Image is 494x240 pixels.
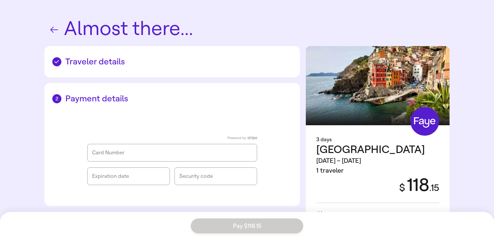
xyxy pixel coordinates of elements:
[92,176,165,182] iframe: Secure expiration date input frame
[52,57,292,67] h2: Traveler details
[316,156,425,166] div: [DATE] – [DATE]
[92,152,252,158] iframe: Secure card number input frame
[174,114,253,128] iframe: PayPal-paypal
[391,176,439,195] div: 118
[44,18,450,40] h1: Almost there...
[399,182,405,194] span: $
[429,182,439,193] span: . 15
[318,211,416,217] span: Free cancellation until [DATE] 11:59pm
[316,136,439,144] div: 3 days
[316,143,425,156] span: [GEOGRAPHIC_DATA]
[179,176,252,182] iframe: Secure CVC input frame
[90,113,171,129] iframe: Secure express checkout frame
[316,166,425,176] div: 1 traveler
[191,218,303,233] button: Pay $118.15
[233,223,261,229] span: Pay $118.15
[52,94,292,104] h2: Payment details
